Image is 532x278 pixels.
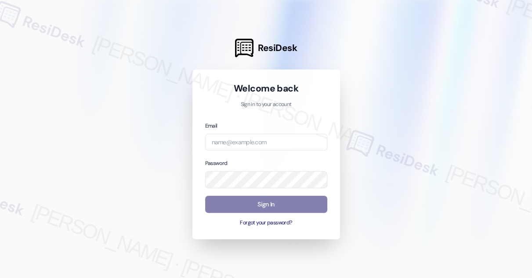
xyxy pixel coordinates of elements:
[205,134,327,151] input: name@example.com
[205,160,228,167] label: Password
[258,42,297,54] span: ResiDesk
[205,196,327,213] button: Sign In
[205,122,217,129] label: Email
[205,82,327,95] h1: Welcome back
[205,219,327,227] button: Forgot your password?
[235,39,253,57] img: ResiDesk Logo
[205,101,327,109] p: Sign in to your account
